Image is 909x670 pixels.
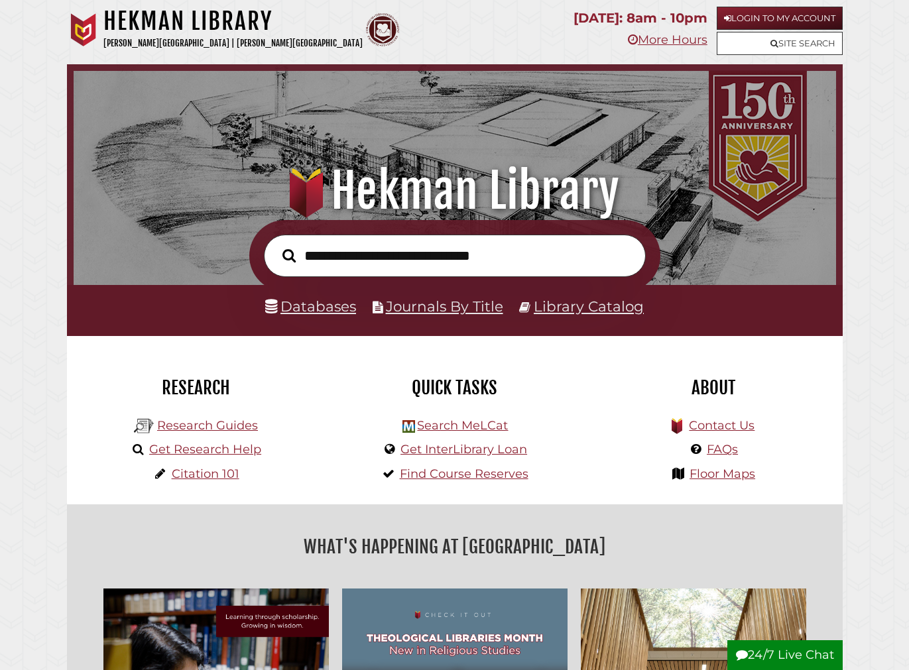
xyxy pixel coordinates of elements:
a: FAQs [707,442,738,457]
h2: Research [77,376,316,399]
img: Hekman Library Logo [402,420,415,433]
h2: About [594,376,833,399]
a: Library Catalog [534,298,644,315]
button: Search [276,245,302,266]
a: Databases [265,298,356,315]
h2: What's Happening at [GEOGRAPHIC_DATA] [77,531,833,562]
a: Research Guides [157,418,258,433]
i: Search [282,249,296,263]
h1: Hekman Library [87,162,822,220]
h2: Quick Tasks [335,376,574,399]
a: Floor Maps [690,467,755,481]
p: [PERSON_NAME][GEOGRAPHIC_DATA] | [PERSON_NAME][GEOGRAPHIC_DATA] [103,36,363,51]
a: Find Course Reserves [400,467,528,481]
h1: Hekman Library [103,7,363,36]
img: Hekman Library Logo [134,416,154,436]
p: [DATE]: 8am - 10pm [574,7,707,30]
a: More Hours [628,32,707,47]
a: Login to My Account [717,7,843,30]
img: Calvin Theological Seminary [366,13,399,46]
a: Get Research Help [149,442,261,457]
a: Contact Us [689,418,755,433]
img: Calvin University [67,13,100,46]
a: Citation 101 [172,467,239,481]
a: Journals By Title [386,298,503,315]
a: Search MeLCat [417,418,508,433]
a: Site Search [717,32,843,55]
a: Get InterLibrary Loan [400,442,527,457]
